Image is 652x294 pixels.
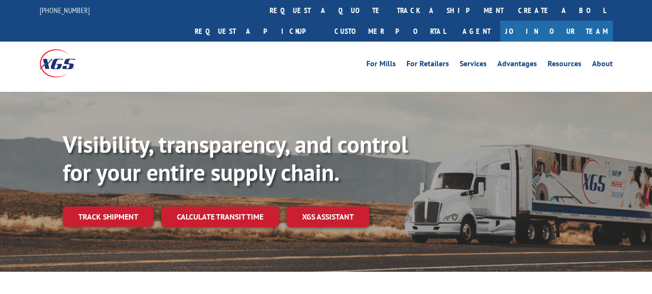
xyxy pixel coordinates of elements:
[40,5,90,15] a: [PHONE_NUMBER]
[406,60,449,71] a: For Retailers
[327,21,453,42] a: Customer Portal
[497,60,537,71] a: Advantages
[500,21,613,42] a: Join Our Team
[460,60,487,71] a: Services
[188,21,327,42] a: Request a pickup
[592,60,613,71] a: About
[63,206,154,227] a: Track shipment
[161,206,279,227] a: Calculate transit time
[287,206,369,227] a: XGS ASSISTANT
[453,21,500,42] a: Agent
[366,60,396,71] a: For Mills
[548,60,581,71] a: Resources
[63,129,408,187] b: Visibility, transparency, and control for your entire supply chain.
